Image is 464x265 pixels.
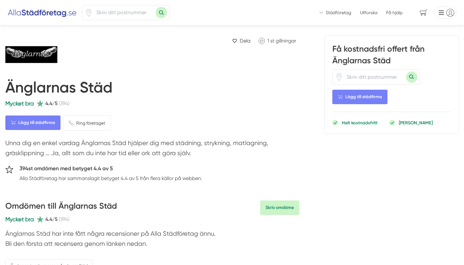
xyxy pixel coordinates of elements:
span: (394) [59,99,69,107]
p: Helt kostnadsfritt [342,120,377,126]
span: navigation-cart [415,7,432,18]
h5: 394st omdömen med betyget 4.4 av 5 [20,164,202,174]
a: Skriv omdöme [260,200,299,215]
span: 1 [267,38,269,44]
p: Änglarnas Städ har inte fått några recensioner på Alla Städföretag ännu. Bli den första att recen... [5,229,299,252]
button: Sök med postnummer [406,71,417,83]
span: Städföretag [326,9,351,16]
span: 4.4/5 [45,99,58,107]
img: Alla Städföretag [8,8,77,18]
span: Klicka för att använda din position. [85,9,93,17]
span: Få hjälp [386,9,403,16]
a: Ring företaget [63,116,111,131]
span: Klicka för att använda din position. [335,73,343,81]
: Lägg till städfirma [332,90,387,104]
p: Alla Städföretag har sammanslagit betyget 4.4 av 5 från flera källor på webben. [20,174,202,182]
h3: Omdömen till Änglarnas Städ [5,200,117,215]
span: 4.4/5 [45,215,58,223]
a: Klicka för att gilla Änglarnas Städ [255,36,299,46]
input: Skriv ditt postnummer [93,5,156,20]
svg: Pin / Karta [85,9,93,17]
button: Sök med postnummer [156,7,167,18]
h1: Änglarnas Städ [5,78,112,99]
img: Änglarnas Städ logotyp [5,36,75,73]
h3: Få kostnadsfri offert från Änglarnas Städ [332,43,451,69]
a: Dela [230,36,253,46]
svg: Pin / Karta [335,73,343,81]
span: Mycket bra [5,216,34,223]
span: (394) [59,215,69,223]
span: st gillningar [270,38,296,44]
p: Unna dig en enkel vardag Änglarnas Städ hjälper dig med städning, strykning, matlagning, gräsklip... [5,138,299,161]
p: [PERSON_NAME] [399,120,433,126]
span: Mycket bra [5,100,34,107]
span: Ring företaget [76,120,105,127]
span: Dela [240,37,250,45]
a: Utforska [360,9,377,16]
: Lägg till städfirma [5,116,60,130]
input: Skriv ditt postnummer [343,70,406,84]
